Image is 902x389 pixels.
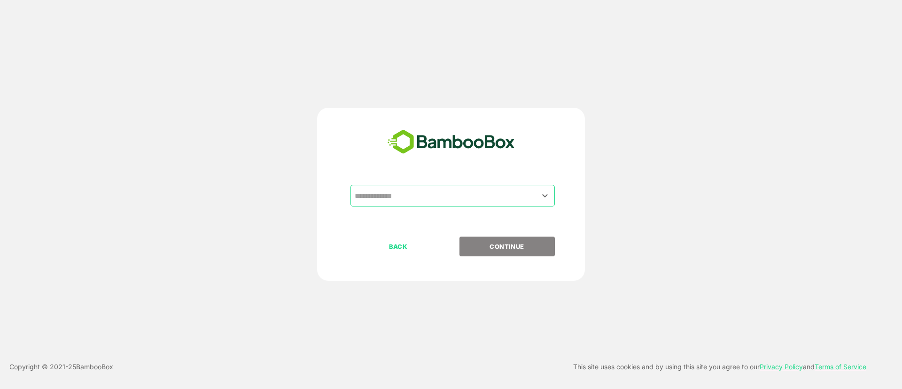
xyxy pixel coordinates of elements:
a: Terms of Service [815,363,866,371]
button: Open [539,189,552,202]
p: BACK [351,241,445,252]
a: Privacy Policy [760,363,803,371]
p: Copyright © 2021- 25 BambooBox [9,361,113,373]
img: bamboobox [382,127,520,158]
p: This site uses cookies and by using this site you agree to our and [573,361,866,373]
button: CONTINUE [459,237,555,256]
p: CONTINUE [460,241,554,252]
button: BACK [350,237,446,256]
